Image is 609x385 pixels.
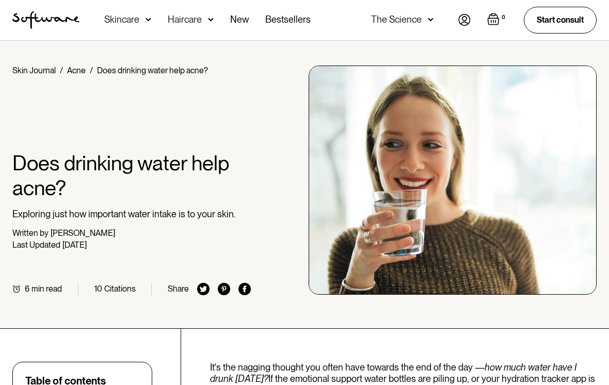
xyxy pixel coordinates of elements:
a: Open empty cart [487,13,507,27]
img: arrow down [428,14,434,25]
h1: Does drinking water help acne? [12,151,251,200]
div: [PERSON_NAME] [51,228,115,238]
div: Share [168,284,189,294]
div: 0 [500,13,507,22]
img: facebook icon [238,283,251,295]
div: The Science [371,14,422,25]
em: how much water have I drunk [DATE]? [210,362,576,384]
img: arrow down [208,14,214,25]
div: Last Updated [12,240,60,250]
div: / [90,66,93,75]
img: twitter icon [197,283,210,295]
div: [DATE] [62,240,87,250]
a: Acne [67,66,86,75]
div: min read [31,284,62,294]
a: Skin Journal [12,66,56,75]
img: arrow down [146,14,151,25]
p: Exploring just how important water intake is to your skin. [12,208,251,220]
a: home [12,11,79,29]
div: 10 [94,284,102,294]
div: 6 [25,284,29,294]
a: Start consult [524,7,597,33]
div: Haircare [168,14,202,25]
div: Written by [12,228,49,238]
div: Skincare [104,14,139,25]
img: pinterest icon [218,283,230,295]
img: Software Logo [12,11,79,29]
div: / [60,66,63,75]
div: Citations [104,284,136,294]
div: Does drinking water help acne? [97,66,208,75]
